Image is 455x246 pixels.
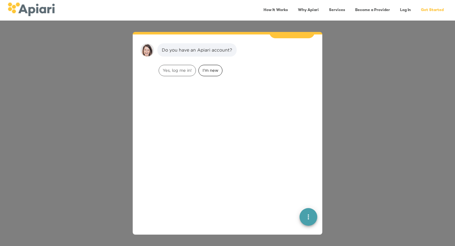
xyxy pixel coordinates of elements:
[417,4,447,17] a: Get Started
[159,67,196,73] span: Yes, log me in!
[140,43,154,57] img: amy.37686e0395c82528988e.png
[300,208,317,226] button: quick menu
[294,4,323,17] a: Why Apiari
[198,65,222,76] div: I'm new
[396,4,415,17] a: Log In
[162,47,232,53] div: Do you have an Apiari account?
[159,65,196,76] div: Yes, log me in!
[260,4,292,17] a: How It Works
[8,3,55,16] img: logo
[351,4,394,17] a: Become a Provider
[199,67,222,73] span: I'm new
[325,4,349,17] a: Services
